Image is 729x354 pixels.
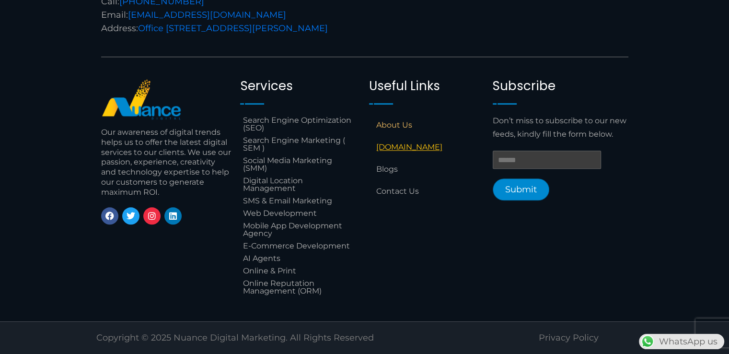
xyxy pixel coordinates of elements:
a: Online Reputation Management (ORM) [240,277,359,297]
p: Our awareness of digital trends helps us to offer the latest digital services to our clients. We ... [101,128,231,198]
a: Office [STREET_ADDRESS][PERSON_NAME] [138,23,328,34]
a: Contact Us [369,180,483,202]
a: Digital Location Management [240,175,359,195]
p: Don’t miss to subscribe to our new feeds, kindly fill the form below. [493,114,628,141]
a: Web Development [240,207,359,220]
h2: Useful Links [369,79,483,94]
a: Search Engine Optimization (SEO) [240,114,359,134]
a: Online & Print [240,265,359,277]
a: SMS & Email Marketing [240,195,359,207]
button: Submit [493,178,549,201]
h2: Services [240,79,359,94]
a: Social Media Marketing (SMM) [240,154,359,175]
a: [EMAIL_ADDRESS][DOMAIN_NAME] [128,10,286,20]
a: About Us [369,114,483,136]
a: Mobile App Development Agency [240,220,359,240]
a: WhatsAppWhatsApp us [639,336,724,347]
a: E-Commerce Development [240,240,359,252]
span: Copyright © 2025 Nuance Digital Marketing. All Rights Reserved [96,332,374,343]
a: Blogs [369,158,483,180]
div: WhatsApp us [639,334,724,349]
img: WhatsApp [640,334,655,349]
a: [DOMAIN_NAME] [369,136,483,158]
a: AI Agents [240,252,359,265]
a: Privacy Policy [538,332,598,343]
a: Search Engine Marketing ( SEM ) [240,134,359,154]
h2: Subscribe [493,79,628,94]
